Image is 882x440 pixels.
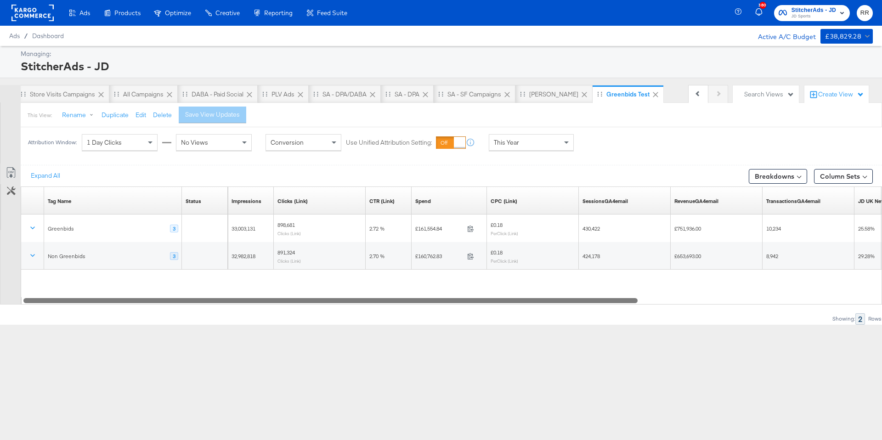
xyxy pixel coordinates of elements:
sub: Clicks (Link) [277,231,301,236]
div: Drag to reorder tab [438,91,443,96]
button: StitcherAds - JDJD Sports [774,5,850,21]
sub: Clicks (Link) [277,258,301,264]
span: 29.28% [858,253,875,259]
a: The number of clicks received on a link in your ad divided by the number of impressions. [369,197,395,205]
div: SessionsGA4email [582,197,628,205]
div: SA - DPA [395,90,419,99]
sub: Per Click (Link) [491,258,518,264]
span: 25.58% [858,225,875,232]
span: No Views [181,138,208,147]
a: The total amount spent to date. [415,197,431,205]
a: The number of times your ad was served. On mobile apps an ad is counted as served the first time ... [232,197,261,205]
button: Delete [153,111,172,119]
div: Drag to reorder tab [313,91,318,96]
div: Clicks (Link) [277,197,308,205]
div: RevenueGA4email [674,197,718,205]
span: Conversion [271,138,304,147]
div: Greenbids [48,225,74,232]
span: 898,681 [277,221,295,228]
span: 33,003,131 [232,225,255,232]
div: Drag to reorder tab [114,91,119,96]
button: Edit [136,111,146,119]
div: Drag to reorder tab [21,91,26,96]
span: Optimize [165,9,191,17]
div: 2 [855,313,865,325]
button: Expand All [24,168,67,184]
div: Drag to reorder tab [520,91,525,96]
div: Drag to reorder tab [182,91,187,96]
span: 2.72 % [369,225,384,232]
span: / [20,32,32,39]
span: 1 Day Clicks [87,138,122,147]
span: 32,982,818 [232,253,255,259]
div: Attribution Window: [28,139,77,146]
div: Rows [868,316,882,322]
div: CTR (Link) [369,197,395,205]
div: Create View [818,90,864,99]
div: StitcherAds - JD [21,58,871,74]
a: Transaction Revenue - The total sale revenue [674,197,718,205]
a: Dashboard [32,32,64,39]
div: Spend [415,197,431,205]
label: Use Unified Attribution Setting: [346,138,432,147]
div: Drag to reorder tab [385,91,390,96]
button: Column Sets [814,169,873,184]
span: 424,178 [582,253,600,259]
div: TransactionsGA4email [766,197,820,205]
div: PLV Ads [271,90,294,99]
div: Store Visits campaigns [30,90,95,99]
div: [PERSON_NAME] [529,90,578,99]
div: 3 [170,252,178,260]
div: Drag to reorder tab [262,91,267,96]
a: Sessions - The total number of sessions [582,197,628,205]
span: £0.18 [491,221,503,228]
span: JD Sports [792,13,836,20]
span: Ads [79,9,90,17]
a: The average cost for each link click you've received from your ad. [491,197,517,205]
span: £160,762.83 [415,253,464,259]
span: 891,324 [277,249,295,256]
div: All Campaigns [123,90,164,99]
span: 430,422 [582,225,600,232]
span: 10,234 [766,225,781,232]
div: CPC (Link) [491,197,517,205]
button: £38,829.28 [820,29,873,44]
button: 380 [754,4,769,22]
span: Reporting [264,9,293,17]
div: Non Greenbids [48,253,85,260]
span: £653,693.00 [674,253,701,259]
span: StitcherAds - JD [792,6,836,15]
div: Search Views [744,90,794,99]
button: Rename [56,107,103,124]
span: £751,936.00 [674,225,701,232]
span: 2.70 % [369,253,384,259]
span: Products [114,9,141,17]
div: Impressions [232,197,261,205]
div: SA - SF Campaigns [447,90,501,99]
a: Tag Name [48,197,71,205]
div: 3 [170,225,178,233]
span: Feed Suite [317,9,347,17]
span: This Year [494,138,519,147]
span: RR [860,8,869,18]
div: Managing: [21,50,871,58]
div: Status [186,197,201,205]
a: Shows the current state of your Ad Campaign. [186,197,201,205]
button: Duplicate [102,111,129,119]
div: Greenbids Test [606,90,650,99]
a: The number of clicks on links appearing on your ad or Page that direct people to your sites off F... [277,197,308,205]
span: £0.18 [491,249,503,256]
sub: Per Click (Link) [491,231,518,236]
span: Ads [9,32,20,39]
div: Active A/C Budget [748,29,816,43]
button: Breakdowns [749,169,807,184]
div: 380 [759,2,766,9]
div: SA - DPA/DABA [322,90,367,99]
div: This View: [28,112,52,119]
span: Creative [215,9,240,17]
a: Transactions - The total number of transactions [766,197,820,205]
div: £38,829.28 [825,31,861,42]
div: DABA - Paid Social [192,90,243,99]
